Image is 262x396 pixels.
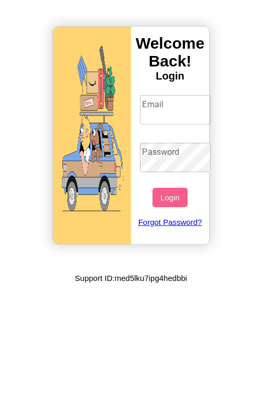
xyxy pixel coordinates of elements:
[53,27,131,244] img: gif
[75,271,187,285] p: Support ID: med5lku7ipg4hedbbi
[131,35,209,70] h3: Welcome Back!
[152,188,188,207] button: Login
[131,70,209,82] h4: Login
[135,207,205,237] a: Forgot Password?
